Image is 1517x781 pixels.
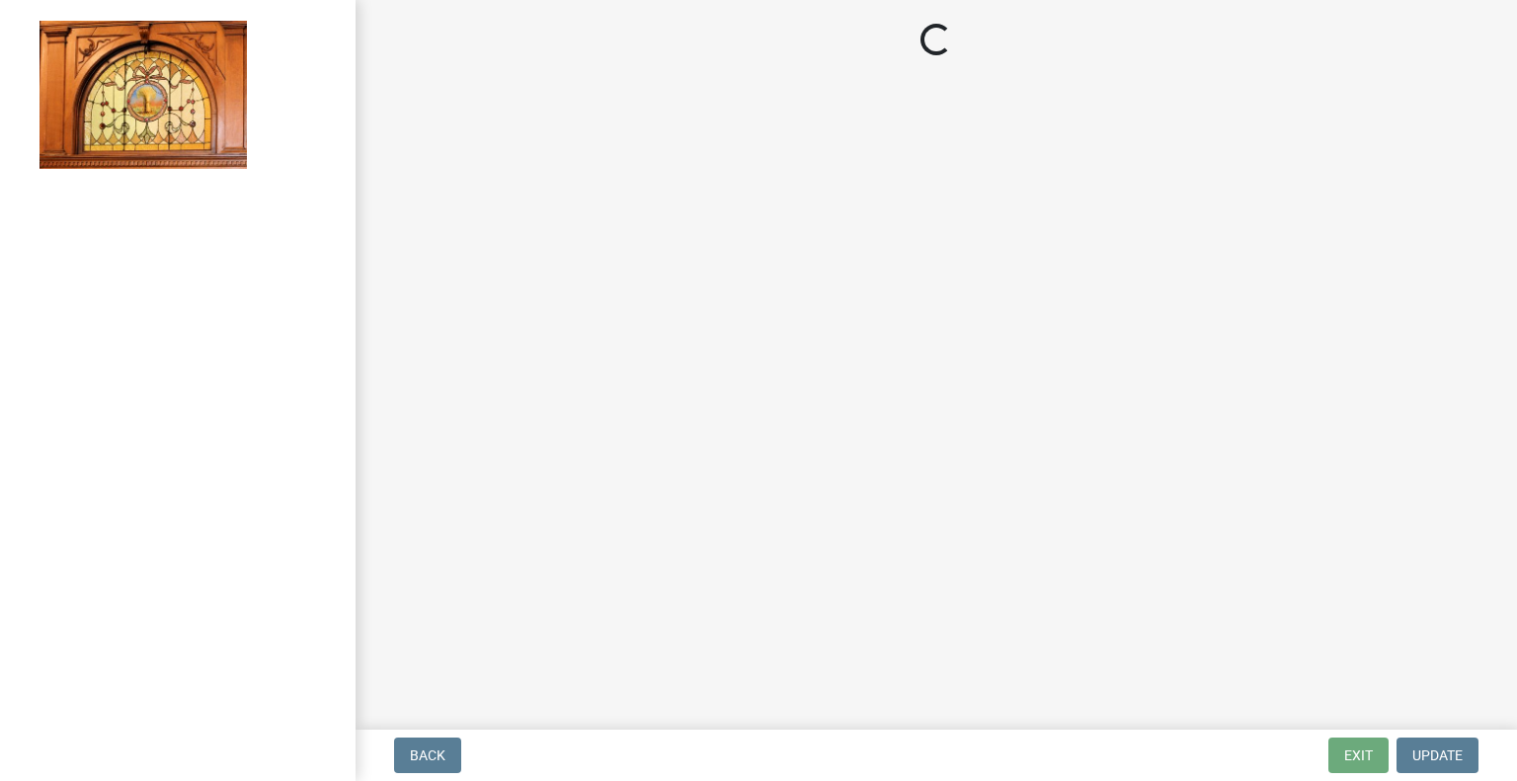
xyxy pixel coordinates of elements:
span: Update [1412,747,1463,763]
button: Update [1397,738,1478,773]
span: Back [410,747,445,763]
button: Back [394,738,461,773]
img: Jasper County, Indiana [40,21,247,169]
button: Exit [1328,738,1389,773]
